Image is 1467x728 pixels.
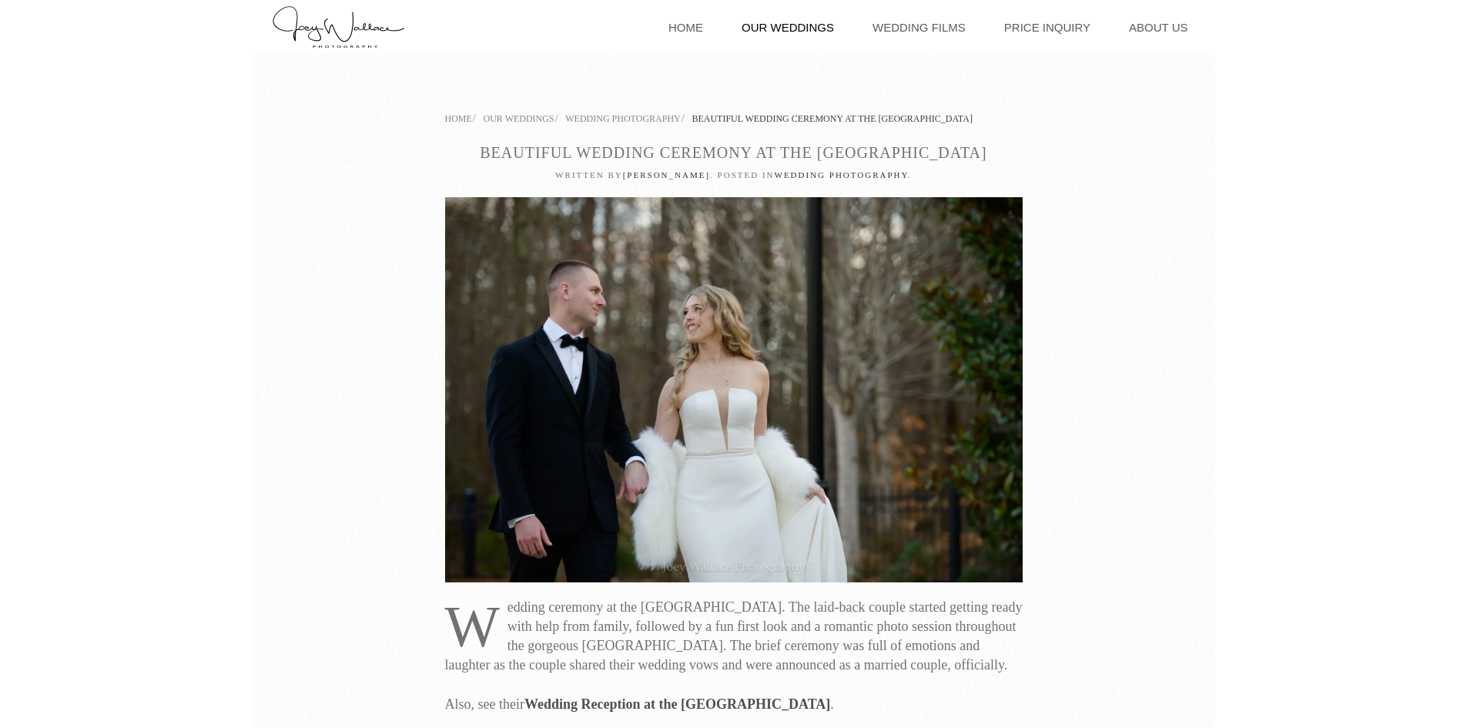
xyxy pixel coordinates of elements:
[524,696,830,712] a: Wedding Reception at the [GEOGRAPHIC_DATA]
[484,113,554,124] a: Our Weddings
[445,143,1023,163] h1: Beautiful Wedding Ceremony At The [GEOGRAPHIC_DATA]
[445,108,1023,127] nav: Breadcrumb
[775,170,909,179] a: Wedding Photography
[692,113,972,124] span: Beautiful Wedding Ceremony At The [GEOGRAPHIC_DATA]
[445,197,1023,582] img: Wedding Ceremony at the Ashton Gardens Atlanta
[445,113,472,124] a: Home
[445,598,1023,714] p: Wedding ceremony at the [GEOGRAPHIC_DATA]. The laid-back couple started getting ready with help f...
[565,113,680,124] a: Wedding Photography
[445,169,1023,182] p: Written by . Posted in .
[623,170,710,179] a: [PERSON_NAME]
